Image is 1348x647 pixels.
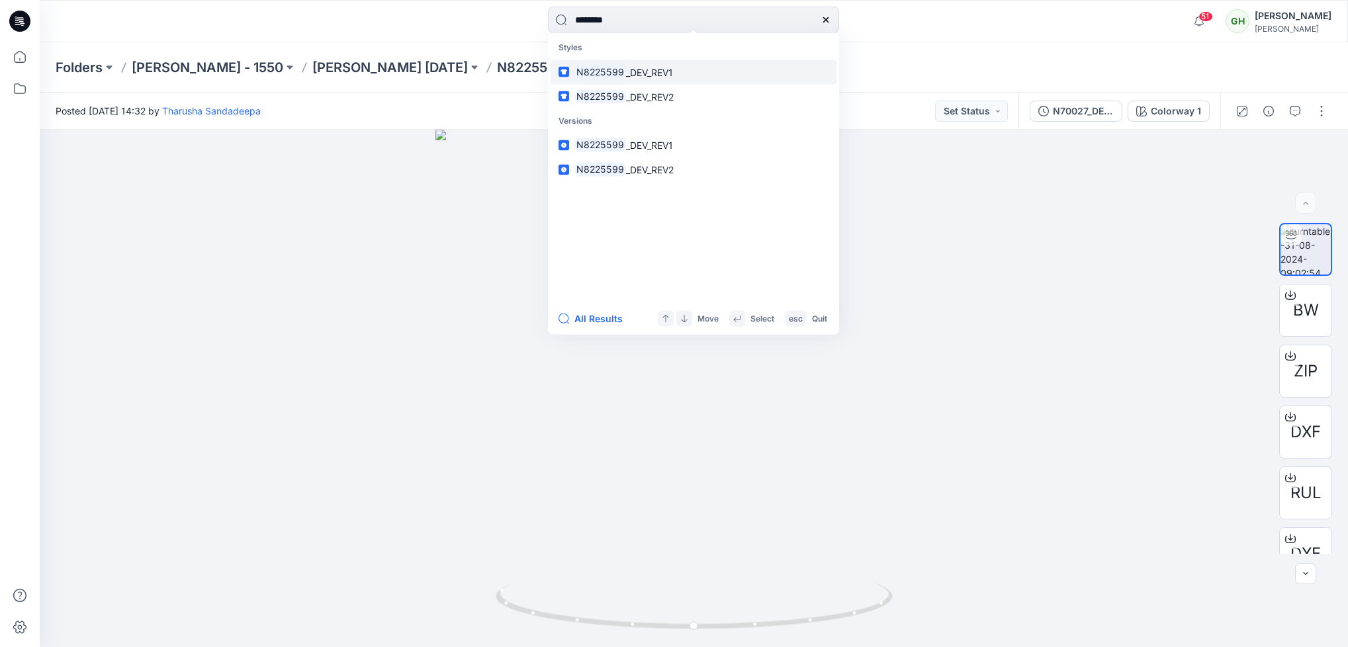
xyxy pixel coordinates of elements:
[551,108,836,133] p: Versions
[1226,9,1249,33] div: GH
[1290,481,1322,505] span: RUL
[497,58,635,77] p: N8225599_DEV_REV1
[1294,359,1318,383] span: ZIP
[56,104,261,118] span: Posted [DATE] 14:32 by
[162,105,261,116] a: Tharusha Sandadeepa
[132,58,283,77] a: [PERSON_NAME] - 1550
[1053,104,1114,118] div: N70027_DEV_REV1
[1255,8,1331,24] div: [PERSON_NAME]
[312,58,468,77] a: [PERSON_NAME] [DATE]
[56,58,103,77] a: Folders
[1255,24,1331,34] div: [PERSON_NAME]
[1128,101,1210,122] button: Colorway 1
[574,89,626,104] mark: N8225599
[1290,542,1321,566] span: DXF
[626,164,674,175] span: _DEV_REV2
[1258,101,1279,122] button: Details
[551,60,836,84] a: N8225599_DEV_REV1
[812,312,827,325] p: Quit
[1198,11,1213,22] span: 51
[789,312,803,325] p: esc
[626,66,673,77] span: _DEV_REV1
[1293,298,1319,322] span: BW
[551,84,836,108] a: N8225599_DEV_REV2
[574,64,626,79] mark: N8225599
[1281,224,1331,275] img: turntable-31-08-2024-09:02:54
[551,36,836,60] p: Styles
[551,133,836,157] a: N8225599_DEV_REV1
[1290,420,1321,444] span: DXF
[697,312,719,325] p: Move
[1030,101,1122,122] button: N70027_DEV_REV1
[574,138,626,153] mark: N8225599
[626,91,674,102] span: _DEV_REV2
[551,157,836,182] a: N8225599_DEV_REV2
[626,140,673,151] span: _DEV_REV1
[750,312,774,325] p: Select
[559,311,631,327] button: All Results
[1151,104,1201,118] div: Colorway 1
[574,162,626,177] mark: N8225599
